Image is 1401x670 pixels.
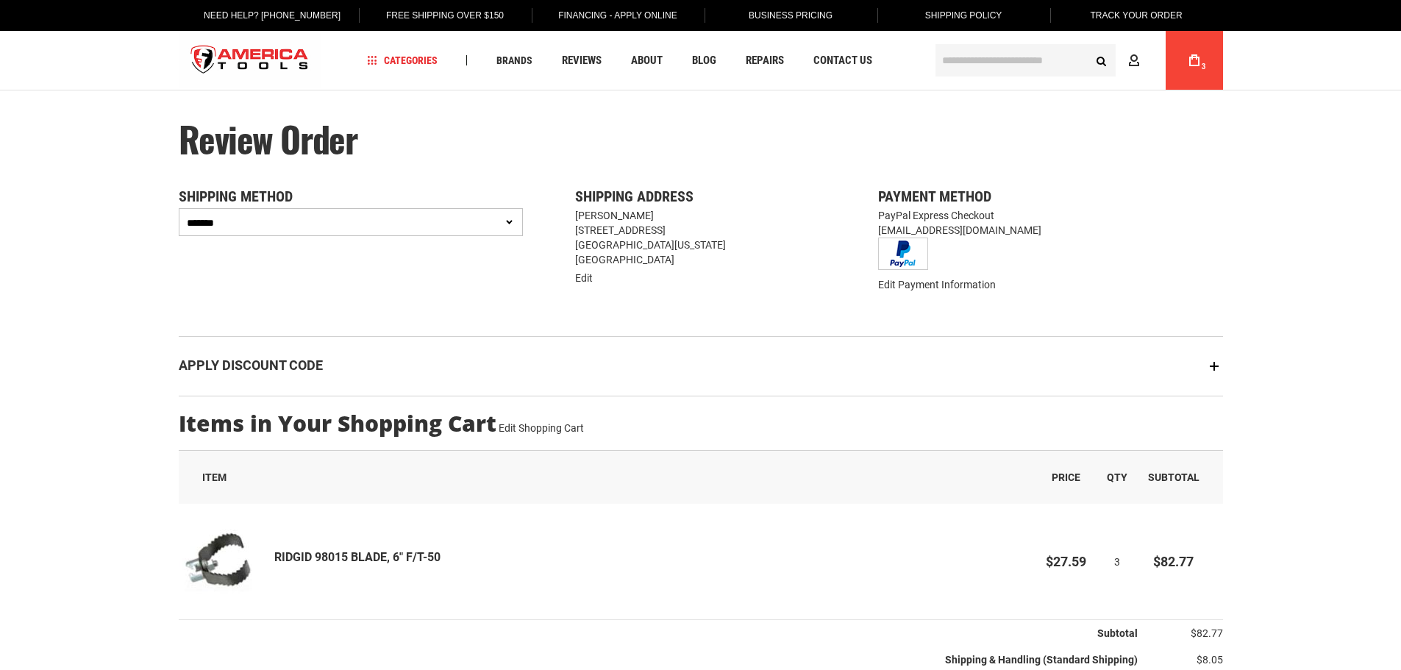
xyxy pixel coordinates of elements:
strong: Apply Discount Code [179,357,323,373]
a: Contact Us [807,51,879,71]
span: Shipping Address [575,188,694,205]
span: Categories [367,55,438,65]
span: Review Order [179,113,357,165]
a: Reviews [555,51,608,71]
a: Edit [575,272,593,284]
th: Subtotal [1138,451,1223,504]
strong: Items in Your Shopping Cart [179,411,496,435]
span: Shipping Policy [925,10,1002,21]
th: Item [179,451,1035,504]
address: [PERSON_NAME] [STREET_ADDRESS] [GEOGRAPHIC_DATA][US_STATE] [GEOGRAPHIC_DATA] [575,208,826,267]
span: Brands [496,55,532,65]
th: Qty [1097,451,1138,504]
span: Repairs [746,55,784,66]
img: RIDGID 98015 BLADE, 6" F/T-50 [179,523,252,596]
span: Contact Us [813,55,872,66]
span: Payment Method [878,188,991,205]
span: About [631,55,663,66]
a: Brands [490,51,539,71]
img: America Tools [179,33,321,88]
img: Buy now with PayPal [878,238,928,270]
strong: RIDGID 98015 BLADE, 6" F/T-50 [274,549,441,566]
span: 3 [1202,63,1206,71]
a: Categories [360,51,444,71]
th: Subtotal [179,620,1138,647]
span: Shipping Method [179,188,293,205]
span: $8.05 [1197,654,1223,666]
span: Reviews [562,55,602,66]
span: Blog [692,55,716,66]
a: Repairs [739,51,791,71]
a: 3 [1180,31,1208,90]
a: store logo [179,33,321,88]
a: About [624,51,669,71]
a: Edit Payment Information [878,279,996,291]
span: $82.77 [1153,554,1194,569]
a: Edit Shopping Cart [499,422,584,434]
span: $82.77 [1191,627,1223,639]
button: Search [1088,46,1116,74]
th: Price [1035,451,1097,504]
span: $27.59 [1046,554,1086,569]
a: Blog [685,51,723,71]
div: PayPal Express Checkout [EMAIL_ADDRESS][DOMAIN_NAME] [179,208,1223,274]
span: 3 [1114,556,1120,568]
